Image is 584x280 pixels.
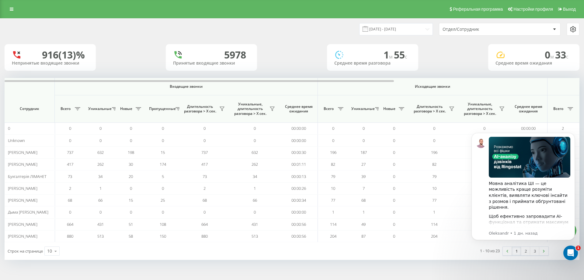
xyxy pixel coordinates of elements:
[412,104,447,114] span: Длительность разговора > Х сек.
[405,53,407,60] span: c
[98,174,103,179] span: 34
[550,53,555,60] span: м
[130,209,132,215] span: 0
[129,161,133,167] span: 30
[361,222,366,227] span: 49
[160,161,166,167] span: 174
[233,102,268,116] span: Уникальные, длительность разговора > Х сек.
[495,61,572,66] div: Среднее время ожидания
[67,222,73,227] span: 664
[162,126,164,131] span: 0
[254,138,256,143] span: 0
[433,138,435,143] span: 0
[280,183,318,194] td: 00:00:26
[361,233,366,239] span: 87
[566,53,568,60] span: c
[432,161,436,167] span: 82
[432,186,436,191] span: 10
[68,174,72,179] span: 73
[393,197,395,203] span: 0
[97,161,104,167] span: 262
[563,246,578,260] iframe: Intercom live chat
[10,106,49,111] span: Сотрудник
[97,222,104,227] span: 431
[203,197,207,203] span: 68
[253,197,257,203] span: 66
[58,106,73,111] span: Всего
[203,209,206,215] span: 0
[201,222,208,227] span: 664
[332,84,533,89] span: Исходящие звонки
[393,138,395,143] span: 0
[42,49,85,61] div: 916 (13)%
[203,126,206,131] span: 0
[330,150,336,155] span: 196
[576,246,581,250] span: 1
[67,233,73,239] span: 880
[321,106,336,111] span: Всего
[361,161,366,167] span: 27
[128,150,134,155] span: 198
[252,161,258,167] span: 262
[332,126,334,131] span: 0
[254,209,256,215] span: 0
[284,104,313,114] span: Среднее время ожидания
[280,170,318,182] td: 00:00:13
[254,126,256,131] span: 0
[330,222,336,227] span: 114
[382,106,397,111] span: Новые
[431,233,437,239] span: 204
[252,150,258,155] span: 632
[280,134,318,146] td: 00:00:00
[280,230,318,242] td: 00:00:56
[462,124,584,264] iframe: Intercom notifications сообщение
[462,102,497,116] span: Уникальные, длительность разговора > Х сек.
[99,209,102,215] span: 0
[71,84,302,89] span: Входящие звонки
[8,161,37,167] span: [PERSON_NAME]
[331,174,335,179] span: 79
[99,186,102,191] span: 1
[129,197,133,203] span: 15
[99,138,102,143] span: 0
[393,222,395,227] span: 0
[161,150,165,155] span: 15
[8,186,37,191] span: [PERSON_NAME]
[8,248,43,254] span: Строк на странице
[331,186,335,191] span: 10
[393,126,395,131] span: 0
[67,161,73,167] span: 417
[361,197,366,203] span: 68
[97,233,104,239] span: 513
[514,104,543,114] span: Среднее время ожидания
[394,48,407,61] span: 55
[252,222,258,227] span: 431
[453,7,503,12] span: Реферальная программа
[334,61,411,66] div: Среднее время разговора
[330,233,336,239] span: 204
[351,106,373,111] span: Уникальные
[88,106,110,111] span: Уникальные
[182,104,217,114] span: Длительность разговора > Х сек.
[201,161,208,167] span: 417
[201,233,208,239] span: 880
[393,174,395,179] span: 0
[389,53,394,60] span: м
[555,48,568,61] span: 33
[433,126,435,131] span: 0
[162,174,164,179] span: 5
[363,186,365,191] span: 7
[12,61,89,66] div: Непринятые входящие звонки
[8,197,37,203] span: [PERSON_NAME]
[69,138,71,143] span: 0
[254,186,256,191] span: 1
[331,161,335,167] span: 82
[203,174,207,179] span: 73
[431,150,437,155] span: 196
[280,122,318,134] td: 00:00:00
[68,197,72,203] span: 68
